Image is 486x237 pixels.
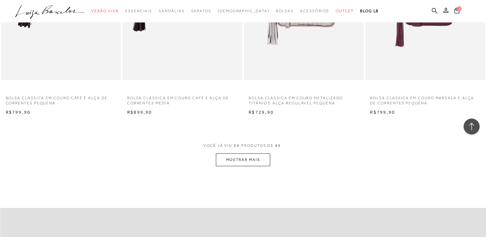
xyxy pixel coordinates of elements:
[276,9,294,13] span: Bolsas
[91,9,119,13] span: Verão Viva
[300,9,329,13] span: Acessórios
[336,9,354,13] span: Outlet
[127,110,152,115] span: R$899,90
[452,7,461,16] button: 0
[300,5,329,17] a: categoryNavScreenReaderText
[244,92,364,106] a: BOLSA CLÁSSICA EM COURO METALIZADO TITÂNIO E ALÇA REGULÁVEL PEQUENA
[360,5,379,17] a: BLOG LB
[159,5,184,17] a: categoryNavScreenReaderText
[122,92,242,106] a: BOLSA CLÁSSICA EM COURO CAFÉ E ALÇA DE CORRENTES MÉDIA
[203,143,283,148] span: VOCÊ JÁ VIU PRODUTOS DE
[91,5,119,17] a: categoryNavScreenReaderText
[125,5,152,17] a: categoryNavScreenReaderText
[370,110,395,115] span: R$799,90
[234,143,240,148] span: 24
[336,5,354,17] a: categoryNavScreenReaderText
[218,9,270,13] span: [DEMOGRAPHIC_DATA]
[216,154,270,166] button: MOSTRAR MAIS
[1,92,121,106] a: BOLSA CLÁSSICA EM COURO CAFÉ E ALÇA DE CORRENTES PEQUENA
[360,9,379,13] span: BLOG LB
[218,5,270,17] a: noSubCategoriesText
[159,9,184,13] span: Sandálias
[365,92,485,106] a: BOLSA CLÁSSICA EM COURO MARSALA E ALÇA DE CORRENTES PEQUENA
[191,9,211,13] span: Sapatos
[6,110,31,115] span: R$799,90
[275,143,281,148] span: 65
[191,5,211,17] a: categoryNavScreenReaderText
[125,9,152,13] span: Essenciais
[276,5,294,17] a: categoryNavScreenReaderText
[457,6,462,11] span: 0
[249,110,274,115] span: R$729,90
